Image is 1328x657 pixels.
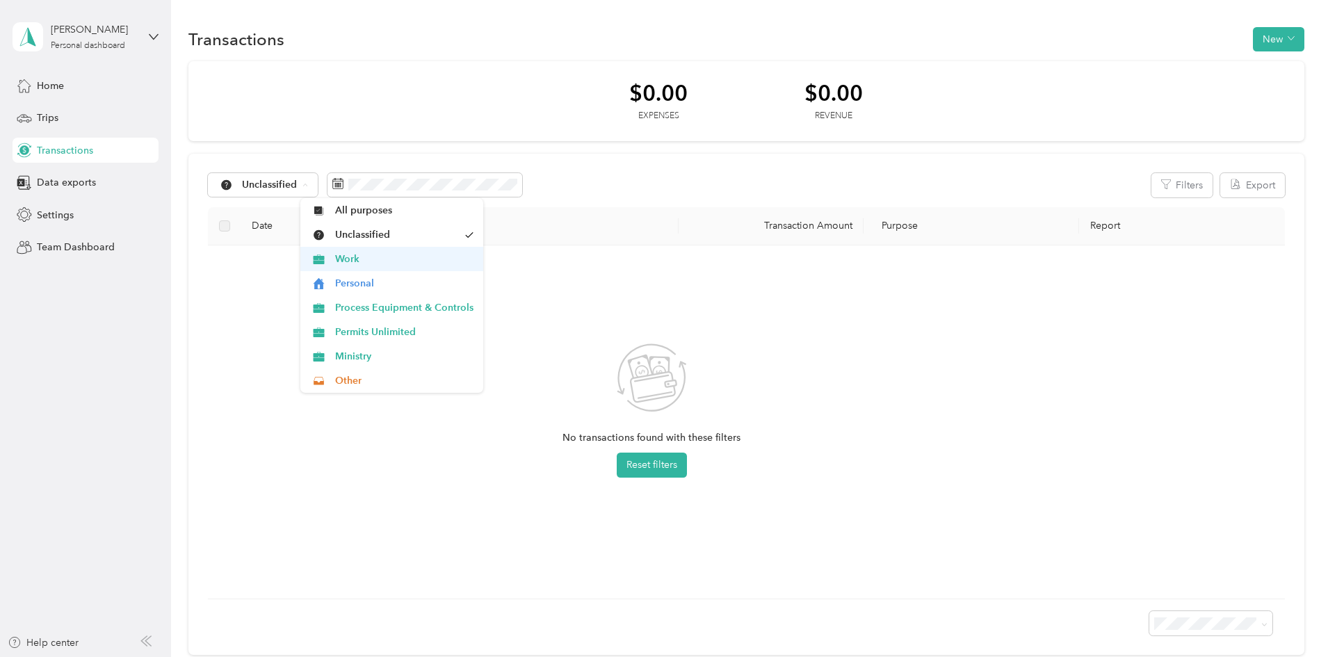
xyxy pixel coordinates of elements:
[875,220,918,232] span: Purpose
[679,207,864,245] th: Transaction Amount
[335,227,458,242] span: Unclassified
[188,32,284,47] h1: Transactions
[51,22,138,37] div: [PERSON_NAME]
[562,430,740,446] span: No transactions found with these filters
[37,79,64,93] span: Home
[241,207,370,245] th: Date
[37,111,58,125] span: Trips
[1253,27,1304,51] button: New
[335,300,473,315] span: Process Equipment & Controls
[617,453,687,478] button: Reset filters
[804,81,863,105] div: $0.00
[37,175,96,190] span: Data exports
[51,42,125,50] div: Personal dashboard
[335,325,473,339] span: Permits Unlimited
[37,208,74,222] span: Settings
[37,143,93,158] span: Transactions
[335,373,473,388] span: Other
[37,240,115,254] span: Team Dashboard
[1079,207,1285,245] th: Report
[629,110,688,122] div: Expenses
[629,81,688,105] div: $0.00
[335,203,473,218] span: All purposes
[242,180,298,190] span: Unclassified
[8,635,79,650] button: Help center
[1151,173,1213,197] button: Filters
[1250,579,1328,657] iframe: Everlance-gr Chat Button Frame
[335,252,473,266] span: Work
[1220,173,1285,197] button: Export
[335,349,473,364] span: Ministry
[804,110,863,122] div: Revenue
[370,207,678,245] th: Merchant
[335,276,473,291] span: Personal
